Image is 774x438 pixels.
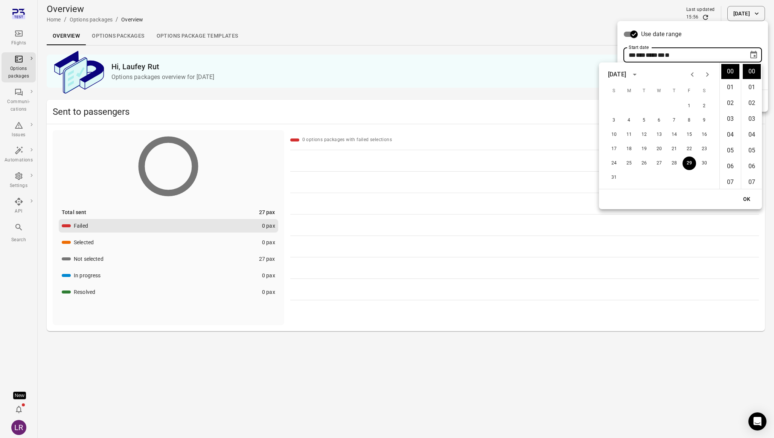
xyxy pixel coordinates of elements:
[608,70,626,79] div: [DATE]
[698,99,711,113] button: 2
[700,67,715,82] button: Next month
[629,44,649,50] label: Start date
[721,127,739,142] li: 4 hours
[748,412,766,430] div: Open Intercom Messenger
[698,157,711,170] button: 30
[743,96,761,111] li: 2 minutes
[622,128,636,141] button: 11
[743,159,761,174] li: 6 minutes
[667,142,681,156] button: 21
[629,52,636,58] span: Day
[622,157,636,170] button: 25
[698,128,711,141] button: 16
[720,62,741,189] ul: Select hours
[637,142,651,156] button: 19
[637,84,651,99] span: Tuesday
[607,128,621,141] button: 10
[622,84,636,99] span: Monday
[683,142,696,156] button: 22
[683,128,696,141] button: 15
[658,52,665,58] span: Hours
[743,127,761,142] li: 4 minutes
[607,84,621,99] span: Sunday
[637,114,651,127] button: 5
[652,84,666,99] span: Wednesday
[607,157,621,170] button: 24
[721,143,739,158] li: 5 hours
[741,62,762,189] ul: Select minutes
[743,64,761,79] li: 0 minutes
[743,143,761,158] li: 5 minutes
[646,52,658,58] span: Year
[641,30,681,39] span: Use date range
[628,68,641,81] button: calendar view is open, switch to year view
[698,114,711,127] button: 9
[721,159,739,174] li: 6 hours
[746,47,761,62] button: Choose date, selected date is Aug 29, 2025
[667,157,681,170] button: 28
[743,175,761,190] li: 7 minutes
[743,80,761,95] li: 1 minutes
[652,157,666,170] button: 27
[685,67,700,82] button: Previous month
[637,157,651,170] button: 26
[667,114,681,127] button: 7
[721,175,739,190] li: 7 hours
[652,142,666,156] button: 20
[683,84,696,99] span: Friday
[698,142,711,156] button: 23
[622,142,636,156] button: 18
[721,96,739,111] li: 2 hours
[721,64,739,79] li: 0 hours
[735,192,759,206] button: OK
[683,157,696,170] button: 29
[667,84,681,99] span: Thursday
[607,114,621,127] button: 3
[652,128,666,141] button: 13
[667,128,681,141] button: 14
[698,84,711,99] span: Saturday
[721,80,739,95] li: 1 hours
[652,114,666,127] button: 6
[683,99,696,113] button: 1
[607,142,621,156] button: 17
[721,111,739,126] li: 3 hours
[622,114,636,127] button: 4
[683,114,696,127] button: 8
[607,171,621,184] button: 31
[743,111,761,126] li: 3 minutes
[665,52,670,58] span: Minutes
[637,128,651,141] button: 12
[636,52,646,58] span: Month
